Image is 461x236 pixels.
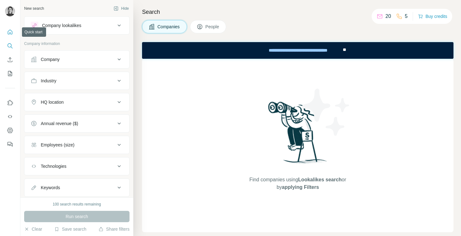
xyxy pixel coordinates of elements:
[298,177,342,182] span: Lookalikes search
[24,137,129,152] button: Employees (size)
[157,24,180,30] span: Companies
[41,56,60,63] div: Company
[5,26,15,38] button: Quick start
[5,6,15,16] img: Avatar
[142,42,453,59] iframe: Banner
[5,125,15,136] button: Dashboard
[53,201,101,207] div: 100 search results remaining
[41,184,60,191] div: Keywords
[42,22,81,29] div: Company lookalikes
[41,78,56,84] div: Industry
[418,12,447,21] button: Buy credits
[41,99,64,105] div: HQ location
[298,84,354,140] img: Surfe Illustration - Stars
[98,226,130,232] button: Share filters
[41,142,74,148] div: Employees (size)
[24,180,129,195] button: Keywords
[247,176,348,191] span: Find companies using or by
[5,97,15,108] button: Use Surfe on LinkedIn
[24,95,129,110] button: HQ location
[54,226,86,232] button: Save search
[24,52,129,67] button: Company
[24,6,44,11] div: New search
[5,139,15,150] button: Feedback
[24,41,130,47] p: Company information
[385,13,391,20] p: 20
[24,18,129,33] button: Company lookalikes
[5,54,15,65] button: Enrich CSV
[405,13,408,20] p: 5
[41,163,66,169] div: Technologies
[24,73,129,88] button: Industry
[24,159,129,174] button: Technologies
[282,184,319,190] span: applying Filters
[5,68,15,79] button: My lists
[142,8,453,16] h4: Search
[109,4,133,13] button: Hide
[265,100,331,170] img: Surfe Illustration - Woman searching with binoculars
[24,116,129,131] button: Annual revenue ($)
[5,111,15,122] button: Use Surfe API
[205,24,220,30] span: People
[5,40,15,52] button: Search
[41,120,78,127] div: Annual revenue ($)
[24,226,42,232] button: Clear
